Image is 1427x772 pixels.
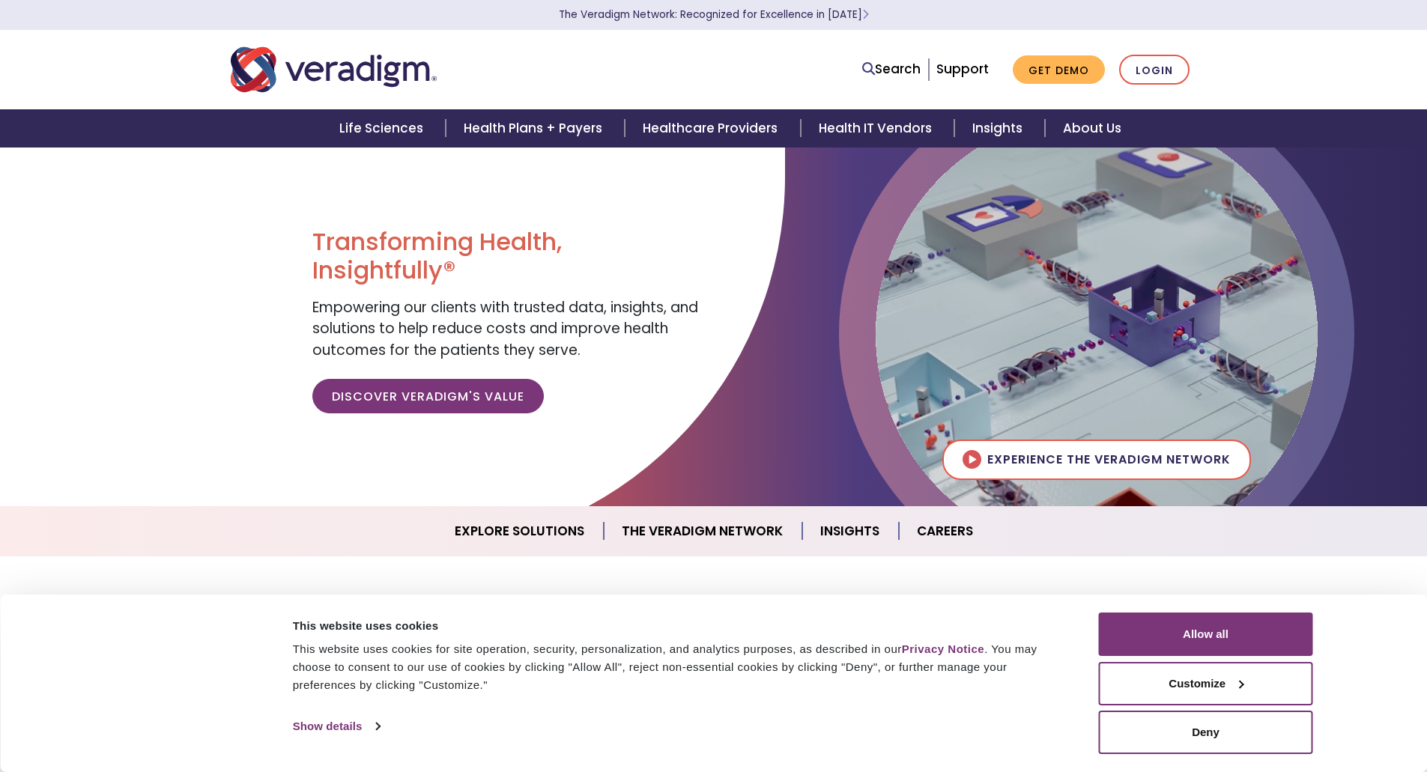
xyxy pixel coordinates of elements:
a: The Veradigm Network [604,512,802,550]
a: Search [862,59,921,79]
a: Show details [293,715,380,738]
a: The Veradigm Network: Recognized for Excellence in [DATE]Learn More [559,7,869,22]
a: Support [936,60,989,78]
a: Healthcare Providers [625,109,800,148]
a: Privacy Notice [902,642,984,655]
a: About Us [1045,109,1139,148]
button: Deny [1099,711,1313,754]
img: Veradigm logo [231,45,437,94]
a: Login [1119,55,1190,85]
button: Allow all [1099,613,1313,656]
a: Careers [899,512,991,550]
a: Insights [802,512,899,550]
div: This website uses cookies [293,617,1065,635]
a: Get Demo [1013,55,1105,85]
a: Insights [954,109,1045,148]
a: Health Plans + Payers [446,109,625,148]
span: Empowering our clients with trusted data, insights, and solutions to help reduce costs and improv... [312,297,698,360]
a: Health IT Vendors [801,109,954,148]
a: Life Sciences [321,109,446,148]
a: Explore Solutions [437,512,604,550]
button: Customize [1099,662,1313,705]
div: This website uses cookies for site operation, security, personalization, and analytics purposes, ... [293,640,1065,694]
span: Learn More [862,7,869,22]
a: Discover Veradigm's Value [312,379,544,413]
h1: Transforming Health, Insightfully® [312,228,702,285]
